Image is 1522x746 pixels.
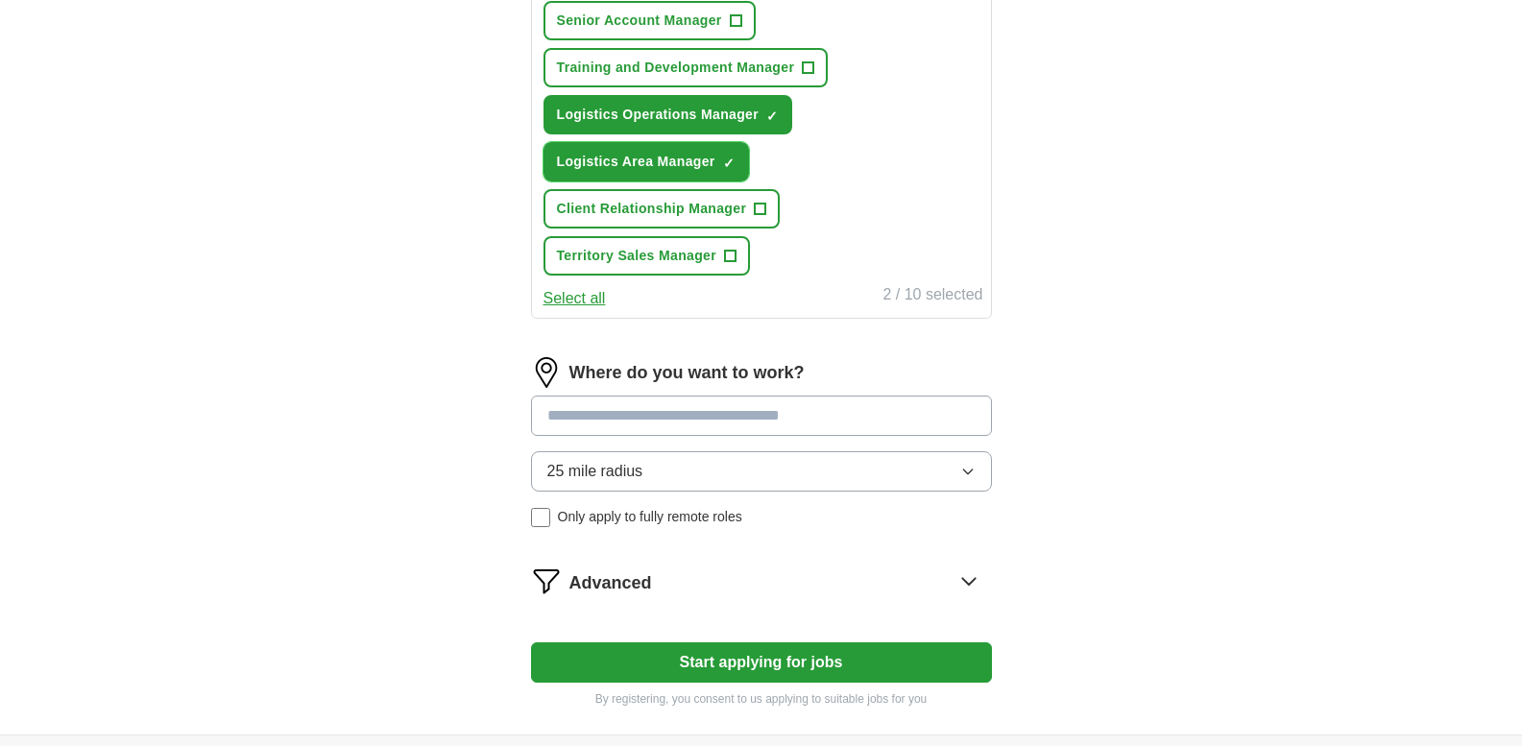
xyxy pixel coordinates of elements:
button: Senior Account Manager [544,1,756,40]
span: Training and Development Manager [557,58,795,78]
input: Only apply to fully remote roles [531,508,550,527]
span: ✓ [766,108,778,124]
label: Where do you want to work? [569,360,805,386]
button: Select all [544,287,606,310]
span: Logistics Area Manager [557,152,715,172]
span: Territory Sales Manager [557,246,717,266]
span: Logistics Operations Manager [557,105,760,125]
div: 2 / 10 selected [882,283,982,310]
button: Logistics Operations Manager✓ [544,95,793,134]
img: filter [531,566,562,596]
span: Senior Account Manager [557,11,722,31]
button: Territory Sales Manager [544,236,751,276]
img: location.png [531,357,562,388]
button: Client Relationship Manager [544,189,781,229]
span: Client Relationship Manager [557,199,747,219]
button: Start applying for jobs [531,642,992,683]
span: Only apply to fully remote roles [558,507,742,527]
span: 25 mile radius [547,460,643,483]
span: Advanced [569,570,652,596]
button: 25 mile radius [531,451,992,492]
button: Training and Development Manager [544,48,829,87]
span: ✓ [723,156,735,171]
p: By registering, you consent to us applying to suitable jobs for you [531,690,992,708]
button: Logistics Area Manager✓ [544,142,749,181]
